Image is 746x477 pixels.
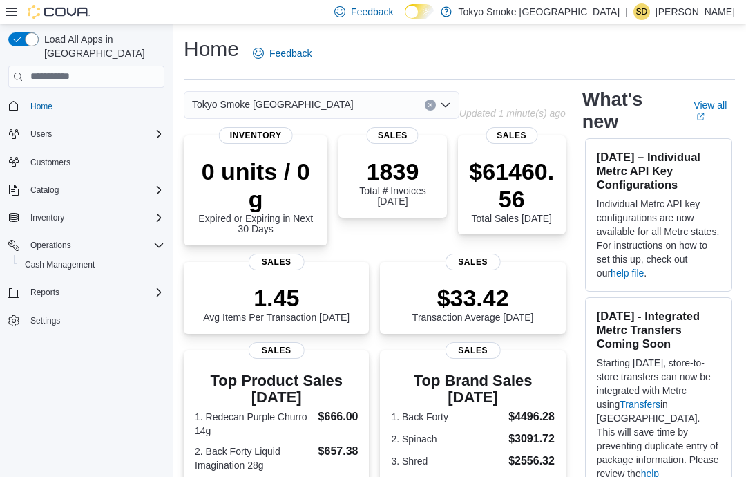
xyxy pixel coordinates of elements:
a: Feedback [247,39,317,67]
span: SD [636,3,648,20]
span: Inventory [25,209,164,226]
span: Operations [30,240,71,251]
div: Avg Items Per Transaction [DATE] [203,284,350,323]
span: Catalog [25,182,164,198]
p: $33.42 [412,284,534,312]
a: Transfers [620,399,660,410]
button: Operations [3,236,170,255]
a: Home [25,98,58,115]
button: Clear input [425,100,436,111]
a: help file [611,268,644,279]
h1: Home [184,35,239,63]
span: Inventory [30,212,64,223]
h3: Top Product Sales [DATE] [195,373,358,406]
div: Total # Invoices [DATE] [350,158,435,207]
button: Cash Management [14,255,170,274]
button: Customers [3,152,170,172]
button: Users [3,124,170,144]
span: Customers [30,157,70,168]
input: Dark Mode [405,4,434,19]
p: | [625,3,628,20]
dd: $3091.72 [508,431,555,447]
span: Settings [30,315,60,326]
p: Tokyo Smoke [GEOGRAPHIC_DATA] [459,3,620,20]
button: Open list of options [440,100,451,111]
dt: 2. Spinach [391,432,503,446]
span: Customers [25,153,164,171]
button: Inventory [3,208,170,227]
p: Updated 1 minute(s) ago [459,108,566,119]
a: Customers [25,154,76,171]
p: 0 units / 0 g [195,158,316,213]
span: Home [25,97,164,115]
dt: 1. Back Forty [391,410,503,424]
div: Total Sales [DATE] [469,158,555,224]
button: Catalog [25,182,64,198]
button: Catalog [3,180,170,200]
span: Load All Apps in [GEOGRAPHIC_DATA] [39,32,164,60]
span: Cash Management [25,259,95,270]
dd: $666.00 [318,409,358,425]
span: Operations [25,237,164,254]
span: Sales [367,127,419,144]
a: Cash Management [19,256,100,273]
dd: $657.38 [318,443,358,460]
span: Reports [25,284,164,301]
span: Home [30,101,52,112]
dt: 1. Redecan Purple Churro 14g [195,410,313,438]
button: Reports [25,284,65,301]
span: Sales [445,254,501,270]
span: Settings [25,312,164,329]
img: Cova [28,5,90,19]
span: Feedback [269,46,312,60]
dt: 3. Shred [391,454,503,468]
dd: $2556.32 [508,453,555,469]
span: Users [30,129,52,140]
h3: [DATE] - Integrated Metrc Transfers Coming Soon [597,309,720,350]
span: Sales [249,254,305,270]
nav: Complex example [8,91,164,367]
span: Inventory [219,127,293,144]
h2: What's new [582,88,677,133]
button: Inventory [25,209,70,226]
a: Settings [25,312,66,329]
button: Operations [25,237,77,254]
button: Reports [3,283,170,302]
h3: Top Brand Sales [DATE] [391,373,554,406]
span: Tokyo Smoke [GEOGRAPHIC_DATA] [192,96,354,113]
span: Sales [249,342,305,359]
p: [PERSON_NAME] [656,3,735,20]
div: Expired or Expiring in Next 30 Days [195,158,316,235]
span: Cash Management [19,256,164,273]
a: View allExternal link [694,100,735,122]
dt: 2. Back Forty Liquid Imagination 28g [195,445,313,472]
span: Sales [445,342,501,359]
p: $61460.56 [469,158,555,213]
span: Reports [30,287,59,298]
span: Catalog [30,185,59,196]
p: 1.45 [203,284,350,312]
svg: External link [696,113,705,121]
p: 1839 [350,158,435,185]
span: Feedback [351,5,393,19]
dd: $4496.28 [508,409,555,425]
button: Users [25,126,57,142]
h3: [DATE] – Individual Metrc API Key Configurations [597,150,720,191]
p: Individual Metrc API key configurations are now available for all Metrc states. For instructions ... [597,197,720,280]
div: Transaction Average [DATE] [412,284,534,323]
span: Sales [486,127,537,144]
button: Settings [3,310,170,330]
button: Home [3,96,170,116]
span: Users [25,126,164,142]
div: Sachi Daptardar [633,3,650,20]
